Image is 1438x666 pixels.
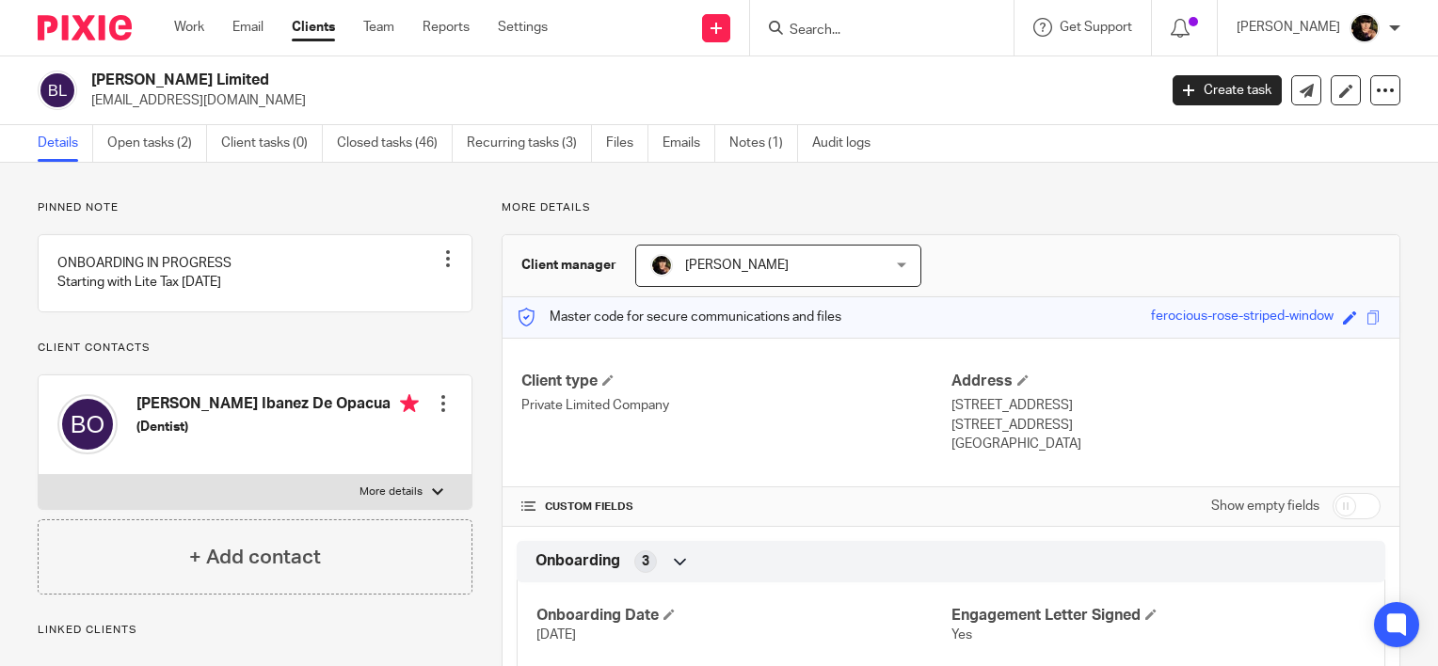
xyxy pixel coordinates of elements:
h4: Onboarding Date [536,606,951,626]
h2: [PERSON_NAME] Limited [91,71,934,90]
span: Yes [951,628,972,642]
p: More details [502,200,1400,215]
a: Open tasks (2) [107,125,207,162]
h3: Client manager [521,256,616,275]
span: Onboarding [535,551,620,571]
p: [STREET_ADDRESS] [951,396,1381,415]
p: Linked clients [38,623,472,638]
i: Primary [400,394,419,413]
input: Search [788,23,957,40]
p: Client contacts [38,341,472,356]
img: svg%3E [57,394,118,454]
h4: Client type [521,372,951,391]
a: Clients [292,18,335,37]
h4: Address [951,372,1381,391]
span: [DATE] [536,628,576,642]
span: 3 [642,552,649,571]
p: [EMAIL_ADDRESS][DOMAIN_NAME] [91,91,1144,110]
p: Private Limited Company [521,396,951,415]
a: Audit logs [812,125,885,162]
a: Reports [423,18,470,37]
div: ferocious-rose-striped-window [1151,307,1334,328]
a: Recurring tasks (3) [467,125,592,162]
h5: (Dentist) [136,418,419,436]
p: [PERSON_NAME] [1237,18,1340,37]
p: [GEOGRAPHIC_DATA] [951,435,1381,453]
a: Emails [663,125,715,162]
h4: + Add contact [189,543,321,572]
p: More details [359,484,423,499]
p: Master code for secure communications and files [517,308,841,326]
p: Pinned note [38,200,472,215]
img: Pixie [38,15,132,40]
img: 20210723_200136.jpg [650,254,673,277]
a: Details [38,125,93,162]
h4: [PERSON_NAME] Ibanez De Opacua [136,394,419,418]
a: Notes (1) [729,125,798,162]
a: Create task [1173,75,1282,105]
a: Client tasks (0) [221,125,323,162]
a: Files [606,125,648,162]
a: Email [232,18,264,37]
span: [PERSON_NAME] [685,259,789,272]
label: Show empty fields [1211,497,1319,515]
p: [STREET_ADDRESS] [951,416,1381,435]
img: 20210723_200136.jpg [1350,13,1380,43]
a: Settings [498,18,548,37]
a: Team [363,18,394,37]
a: Work [174,18,204,37]
h4: Engagement Letter Signed [951,606,1366,626]
img: svg%3E [38,71,77,110]
a: Closed tasks (46) [337,125,453,162]
span: Get Support [1060,21,1132,34]
h4: CUSTOM FIELDS [521,499,951,515]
